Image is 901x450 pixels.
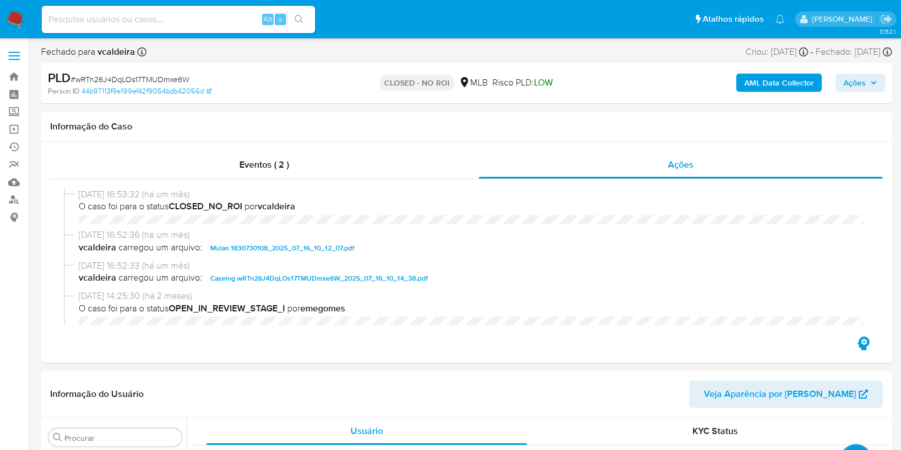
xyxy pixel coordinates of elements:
[81,86,211,96] a: 44b97113f9e199ef42f9054bdb42056d
[64,433,177,443] input: Procurar
[205,241,360,255] button: Mulan 1830730108_2025_07_16_10_12_07.pdf
[169,200,242,213] b: CLOSED_NO_ROI
[843,74,866,92] span: Ações
[300,302,345,315] b: emegomes
[210,271,428,285] span: Caselog wRTn26J4DqLOs17TMUDmxe6W_2025_07_16_10_14_38.pdf
[79,260,865,272] span: [DATE] 16:52:33 (há um mês)
[703,13,764,25] span: Atalhos rápidos
[50,388,144,400] h1: Informação do Usuário
[205,271,434,285] button: Caselog wRTn26J4DqLOs17TMUDmxe6W_2025_07_16_10_14_38.pdf
[79,290,865,302] span: [DATE] 14:25:30 (há 2 meses)
[810,46,813,58] span: -
[704,380,856,408] span: Veja Aparência por [PERSON_NAME]
[48,68,71,87] b: PLD
[71,74,189,85] span: # wRTn26J4DqLOs17TMUDmxe6W
[79,241,116,255] b: vcaldeira
[459,76,488,89] div: MLB
[95,45,135,58] b: vcaldeira
[258,200,295,213] b: vcaldeira
[239,158,289,171] span: Eventos ( 2 )
[380,75,454,91] p: CLOSED - NO ROI
[775,14,785,24] a: Notificações
[53,433,62,442] button: Procurar
[816,46,892,58] div: Fechado: [DATE]
[880,13,892,25] a: Sair
[492,76,553,89] span: Risco PLD:
[668,158,694,171] span: Ações
[48,86,79,96] b: Person ID
[79,302,865,315] span: O caso foi para o status por
[745,46,808,58] div: Criou: [DATE]
[263,14,272,25] span: Alt
[42,12,315,27] input: Pesquise usuários ou casos...
[350,424,383,437] span: Usuário
[835,74,885,92] button: Ações
[79,271,116,285] b: vcaldeira
[79,188,865,201] span: [DATE] 16:53:32 (há um mês)
[689,380,883,408] button: Veja Aparência por [PERSON_NAME]
[79,200,865,213] span: O caso foi para o status por
[736,74,822,92] button: AML Data Collector
[79,229,865,241] span: [DATE] 16:52:36 (há um mês)
[744,74,814,92] b: AML Data Collector
[169,302,285,315] b: OPEN_IN_REVIEW_STAGE_I
[692,424,738,437] span: KYC Status
[534,76,553,89] span: LOW
[287,11,311,27] button: search-icon
[50,121,883,132] h1: Informação do Caso
[210,241,354,255] span: Mulan 1830730108_2025_07_16_10_12_07.pdf
[279,14,282,25] span: s
[812,14,876,25] p: magno.ferreira@mercadopago.com.br
[119,241,202,255] span: carregou um arquivo:
[41,46,135,58] span: Fechado para
[119,271,202,285] span: carregou um arquivo:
